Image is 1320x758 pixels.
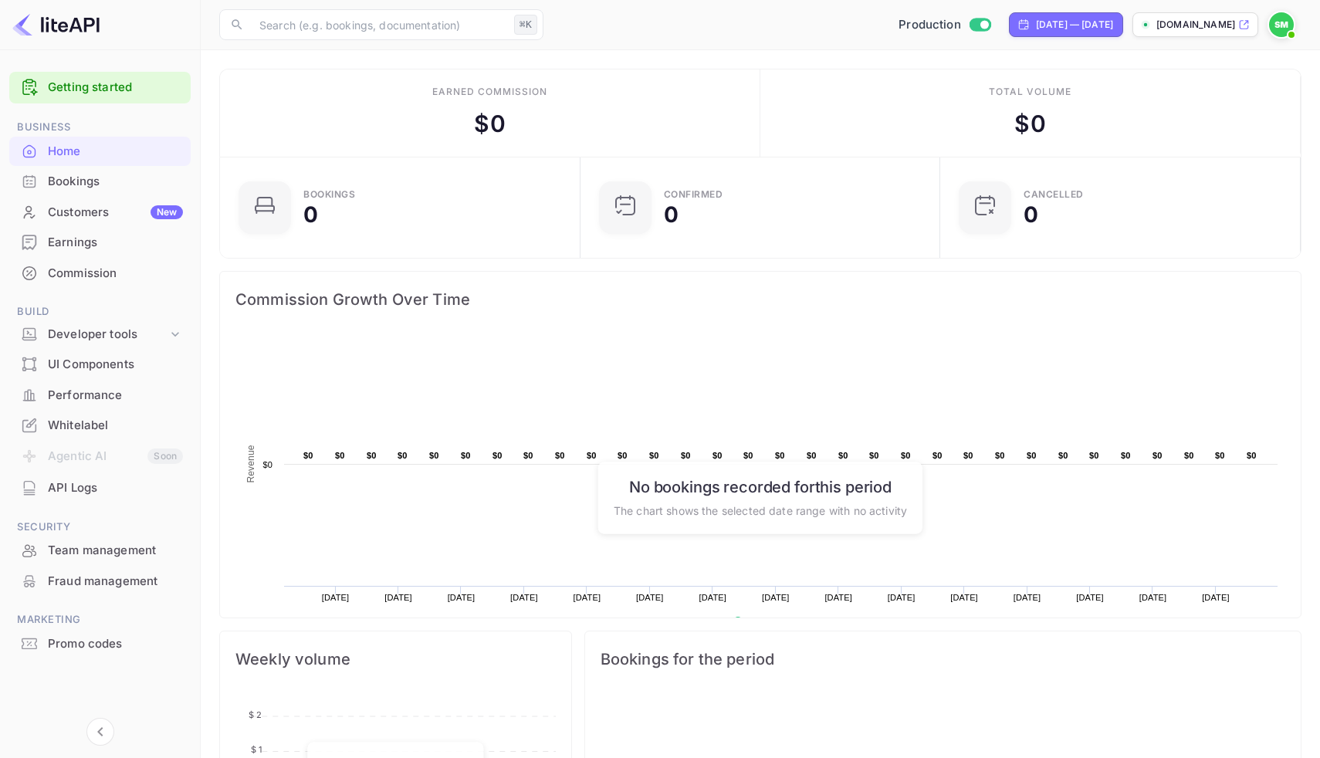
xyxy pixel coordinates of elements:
div: Bookings [303,190,355,199]
img: Sheroy Mistry [1269,12,1294,37]
a: Fraud management [9,567,191,595]
text: $0 [1215,451,1225,460]
div: Performance [48,387,183,404]
a: Commission [9,259,191,287]
div: Bookings [9,167,191,197]
div: Commission [9,259,191,289]
text: $0 [1152,451,1163,460]
span: Build [9,303,191,320]
text: $0 [807,451,817,460]
div: CustomersNew [9,198,191,228]
text: [DATE] [636,593,664,602]
div: API Logs [48,479,183,497]
div: Whitelabel [48,417,183,435]
div: CANCELLED [1024,190,1084,199]
text: $0 [838,451,848,460]
img: LiteAPI logo [12,12,100,37]
text: $0 [335,451,345,460]
div: Team management [48,542,183,560]
div: Total volume [989,85,1071,99]
text: [DATE] [1139,593,1167,602]
text: [DATE] [950,593,978,602]
input: Search (e.g. bookings, documentation) [250,9,508,40]
text: $0 [587,451,597,460]
text: [DATE] [322,593,350,602]
div: Fraud management [9,567,191,597]
text: $0 [1247,451,1257,460]
text: [DATE] [574,593,601,602]
div: Confirmed [664,190,723,199]
text: Revenue [245,445,256,482]
text: $0 [712,451,723,460]
text: $0 [995,451,1005,460]
div: Getting started [9,72,191,103]
a: CustomersNew [9,198,191,226]
div: 0 [664,204,679,225]
div: Promo codes [9,629,191,659]
div: 0 [303,204,318,225]
div: Earned commission [432,85,547,99]
span: Marketing [9,611,191,628]
a: Bookings [9,167,191,195]
text: $0 [743,451,753,460]
text: [DATE] [1014,593,1041,602]
span: Bookings for the period [601,647,1285,672]
text: [DATE] [384,593,412,602]
a: Team management [9,536,191,564]
div: Bookings [48,173,183,191]
button: Collapse navigation [86,718,114,746]
text: $0 [1121,451,1131,460]
text: $0 [1058,451,1068,460]
div: Home [48,143,183,161]
text: $0 [555,451,565,460]
div: Home [9,137,191,167]
text: $0 [523,451,533,460]
div: New [151,205,183,219]
tspan: $ 1 [251,744,262,755]
a: UI Components [9,350,191,378]
text: $0 [492,451,503,460]
div: $ 0 [474,107,505,141]
span: Weekly volume [235,647,556,672]
text: $0 [618,451,628,460]
p: [DOMAIN_NAME] [1156,18,1235,32]
text: [DATE] [1076,593,1104,602]
a: Getting started [48,79,183,96]
text: $0 [1184,451,1194,460]
text: $0 [775,451,785,460]
span: Security [9,519,191,536]
text: $0 [1027,451,1037,460]
div: API Logs [9,473,191,503]
text: $0 [367,451,377,460]
a: Whitelabel [9,411,191,439]
text: [DATE] [448,593,476,602]
text: $0 [398,451,408,460]
p: The chart shows the selected date range with no activity [614,502,907,518]
div: Performance [9,381,191,411]
text: $0 [932,451,943,460]
text: $0 [303,451,313,460]
h6: No bookings recorded for this period [614,477,907,496]
text: [DATE] [888,593,916,602]
text: $0 [869,451,879,460]
a: Promo codes [9,629,191,658]
div: Promo codes [48,635,183,653]
span: Commission Growth Over Time [235,287,1285,312]
span: Production [899,16,961,34]
div: Switch to Sandbox mode [892,16,997,34]
text: [DATE] [699,593,726,602]
a: Earnings [9,228,191,256]
div: Whitelabel [9,411,191,441]
text: [DATE] [510,593,538,602]
text: Revenue [748,617,787,628]
a: API Logs [9,473,191,502]
text: $0 [681,451,691,460]
div: Developer tools [48,326,168,343]
div: UI Components [9,350,191,380]
div: UI Components [48,356,183,374]
text: $0 [963,451,973,460]
div: Customers [48,204,183,222]
div: Earnings [9,228,191,258]
text: $0 [461,451,471,460]
text: [DATE] [824,593,852,602]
